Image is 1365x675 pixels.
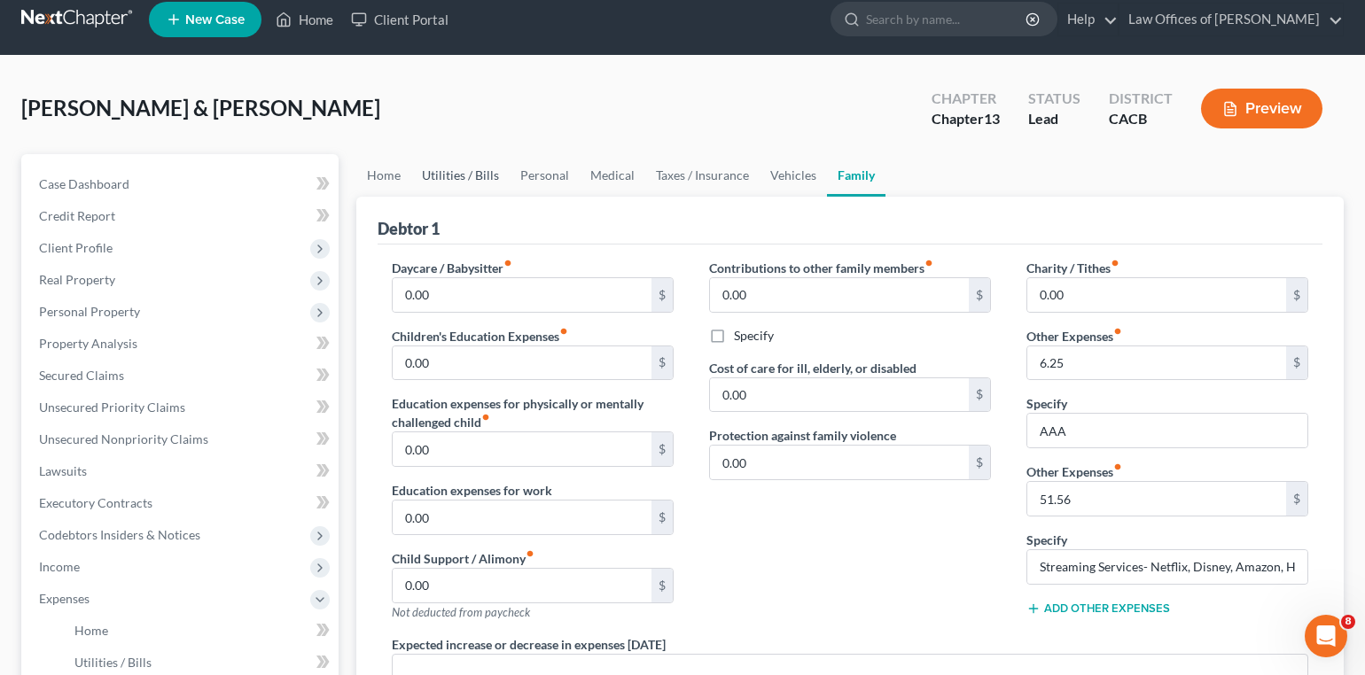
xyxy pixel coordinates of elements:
div: $ [651,432,673,466]
a: Client Portal [342,4,457,35]
i: fiber_manual_record [481,413,490,422]
label: Specify [1026,531,1067,549]
input: -- [393,569,651,602]
label: Other Expenses [1026,327,1122,345]
input: -- [1027,346,1286,380]
label: Other Expenses [1026,462,1122,481]
span: Case Dashboard [39,176,129,191]
div: $ [969,278,990,312]
i: fiber_manual_record [1113,462,1122,471]
span: 13 [984,110,1000,127]
button: Send a message… [304,532,332,561]
span: Real Property [39,272,115,287]
a: Credit Report [25,200,339,232]
div: Status [1028,89,1080,109]
textarea: Message… [15,502,339,532]
a: Secured Claims [25,360,339,392]
input: -- [710,446,969,479]
button: Home [277,7,311,41]
div: $ [651,346,673,380]
button: Gif picker [56,539,70,554]
span: Unsecured Nonpriority Claims [39,431,208,446]
iframe: Intercom live chat [1305,615,1347,657]
input: -- [1027,278,1286,312]
a: Home [60,615,339,647]
div: $ [651,500,673,534]
span: Unsecured Priority Claims [39,400,185,415]
span: New Case [185,13,245,27]
a: Vehicles [760,154,827,197]
input: -- [393,278,651,312]
button: Emoji picker [27,539,42,554]
div: Oh I see. Because it can't cram everything on Page 6. I think you can remove the page break when ... [14,77,291,220]
div: $ [651,569,673,602]
label: Charity / Tithes [1026,259,1119,277]
a: Case Dashboard [25,168,339,200]
div: Chapter [932,89,1000,109]
div: Lead [1028,109,1080,129]
label: Cost of care for ill, elderly, or disabled [709,359,916,377]
i: fiber_manual_record [1113,327,1122,336]
label: Expected increase or decrease in expenses [DATE] [392,635,666,654]
a: Unsecured Nonpriority Claims [25,423,339,455]
a: Help [1058,4,1118,35]
div: Katie says… [14,286,340,561]
i: fiber_manual_record [924,259,933,268]
input: -- [393,346,651,380]
button: go back [12,7,45,41]
a: Medical [580,154,645,197]
span: Property Analysis [39,336,137,351]
div: This icon will enter a page break. Where do you want one? Under 3B maybe? Otherwise it's going to... [28,297,277,384]
label: Education expenses for work [392,481,552,500]
span: Home [74,623,108,638]
span: Income [39,559,80,574]
input: -- [393,500,651,534]
a: Home [356,154,411,197]
input: -- [710,278,969,312]
button: Add Other Expenses [1026,601,1170,616]
input: -- [710,378,969,412]
p: Active 45m ago [86,22,176,40]
span: Client Profile [39,240,113,255]
div: Katie says… [14,77,340,234]
a: Taxes / Insurance [645,154,760,197]
label: Children's Education Expenses [392,327,568,345]
div: Chapter [932,109,1000,129]
div: $ [1286,482,1307,516]
label: Protection against family violence [709,426,896,445]
input: -- [1027,482,1286,516]
span: Executory Contracts [39,495,152,510]
span: Utilities / Bills [74,655,152,670]
span: 8 [1341,615,1355,629]
div: $ [1286,346,1307,380]
a: Home [267,4,342,35]
a: Utilities / Bills [411,154,510,197]
span: Credit Report [39,208,115,223]
a: Law Offices of [PERSON_NAME] [1119,4,1343,35]
a: Lawsuits [25,455,339,487]
div: ok thank you!! [236,244,326,262]
div: $ [969,446,990,479]
a: Executory Contracts [25,487,339,519]
div: Jenn says… [14,234,340,287]
span: [PERSON_NAME] & [PERSON_NAME] [21,95,380,120]
label: Daycare / Babysitter [392,259,512,277]
div: Debtor 1 [378,218,440,239]
span: Lawsuits [39,463,87,478]
a: Personal [510,154,580,197]
input: Specify... [1027,550,1307,584]
div: Oh I see. Because it can't cram everything on Page 6. I think you can remove the page break when ... [28,88,277,209]
span: Secured Claims [39,368,124,383]
span: Not deducted from paycheck [392,605,530,619]
i: fiber_manual_record [559,327,568,336]
img: Profile image for Katie [51,10,79,38]
input: Search by name... [866,3,1028,35]
button: Preview [1201,89,1322,128]
a: Unsecured Priority Claims [25,392,339,423]
i: fiber_manual_record [1111,259,1119,268]
label: Specify [1026,394,1067,413]
h1: [PERSON_NAME] [86,9,201,22]
input: Specify... [1027,414,1307,447]
i: fiber_manual_record [526,549,534,558]
button: Start recording [113,539,127,554]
